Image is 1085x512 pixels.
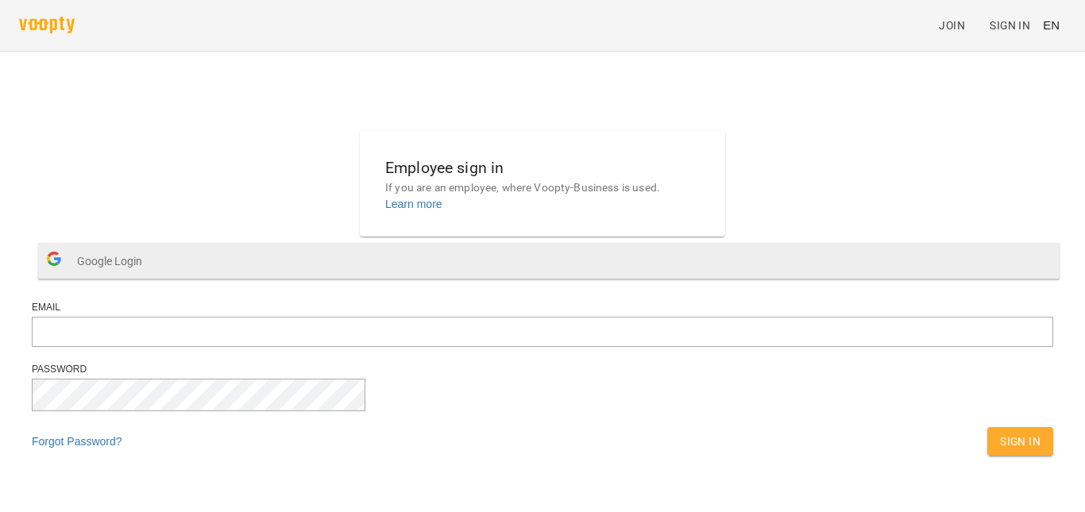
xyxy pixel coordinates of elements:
a: Join [932,11,983,40]
button: Sign In [987,427,1053,456]
span: Google Login [77,245,150,277]
span: Sign In [1000,432,1041,451]
span: Sign In [990,16,1030,35]
a: Learn more [385,198,442,210]
h6: Employee sign in [385,156,700,180]
a: Forgot Password? [32,435,122,448]
a: Sign In [983,11,1037,40]
img: voopty.png [19,17,75,33]
button: Google Login [38,243,1060,279]
div: Email [32,301,1053,314]
button: Employee sign inIf you are an employee, where Voopty-Business is used.Learn more [373,143,712,225]
button: EN [1037,10,1066,40]
span: EN [1043,17,1060,33]
span: Join [939,16,965,35]
div: Password [32,363,1053,376]
p: If you are an employee, where Voopty-Business is used. [385,180,700,196]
